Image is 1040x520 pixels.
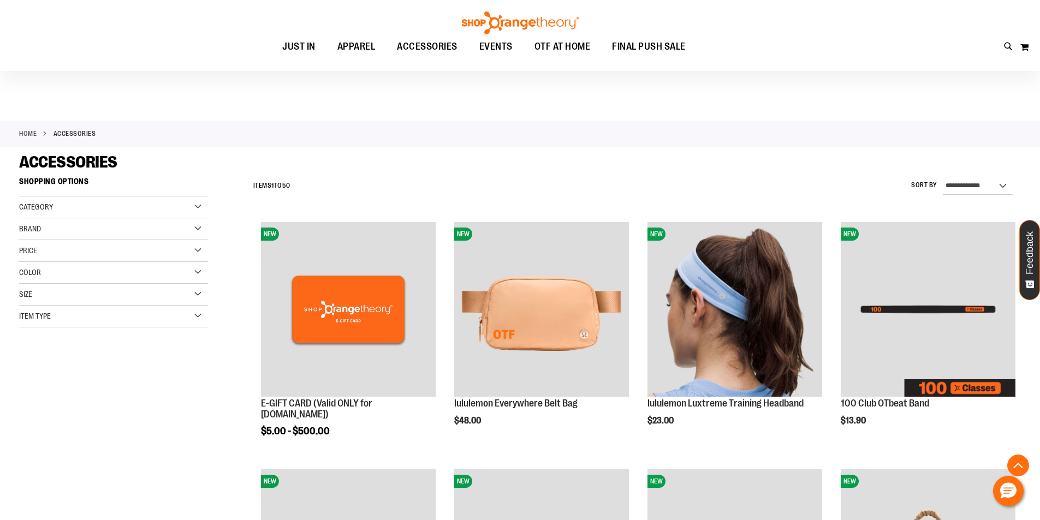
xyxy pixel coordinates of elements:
span: NEW [261,475,279,488]
img: Shop Orangetheory [460,11,580,34]
img: E-GIFT CARD (Valid ONLY for ShopOrangetheory.com) [261,222,436,397]
a: lululemon Luxtreme Training HeadbandNEW [647,222,822,398]
span: 50 [282,182,290,189]
span: $13.90 [841,416,867,426]
a: lululemon Everywhere Belt Bag [454,398,578,409]
strong: Shopping Options [19,172,208,196]
span: Brand [19,224,41,233]
label: Sort By [911,181,937,190]
span: Size [19,290,32,298]
a: E-GIFT CARD (Valid ONLY for [DOMAIN_NAME]) [261,398,372,420]
button: Feedback - Show survey [1019,220,1040,300]
span: $48.00 [454,416,483,426]
a: FINAL PUSH SALE [601,34,697,59]
strong: ACCESSORIES [54,129,96,139]
a: lululemon Everywhere Belt Bag NEW [454,222,629,398]
a: APPAREL [326,34,387,59]
div: product [642,217,828,453]
a: Image of 100 Club OTbeat BandNEW [841,222,1015,398]
a: 100 Club OTbeat Band [841,398,929,409]
a: Home [19,129,37,139]
span: Category [19,202,53,211]
h2: Items to [253,177,290,194]
a: ACCESSORIES [386,34,468,59]
span: FINAL PUSH SALE [612,34,686,59]
img: lululemon Everywhere Belt Bag [454,222,629,397]
button: Hello, have a question? Let’s chat. [993,476,1024,506]
span: NEW [454,228,472,241]
span: Price [19,246,37,255]
span: NEW [841,228,859,241]
a: JUST IN [271,34,326,59]
div: product [255,217,441,464]
button: Back To Top [1007,455,1029,476]
div: product [449,217,634,453]
a: EVENTS [468,34,524,59]
div: product [835,217,1021,448]
span: Color [19,268,41,277]
span: NEW [647,228,665,241]
a: E-GIFT CARD (Valid ONLY for ShopOrangetheory.com)NEW [261,222,436,398]
span: NEW [454,475,472,488]
span: ACCESSORIES [397,34,457,59]
a: lululemon Luxtreme Training Headband [647,398,804,409]
img: Image of 100 Club OTbeat Band [841,222,1015,397]
span: Item Type [19,312,51,320]
span: ACCESSORIES [19,153,117,171]
span: $23.00 [647,416,675,426]
span: JUST IN [282,34,316,59]
span: NEW [261,228,279,241]
span: 1 [271,182,274,189]
span: Feedback [1025,231,1035,274]
span: $5.00 - $500.00 [261,426,330,437]
img: lululemon Luxtreme Training Headband [647,222,822,397]
span: APPAREL [337,34,376,59]
span: OTF AT HOME [534,34,591,59]
span: NEW [841,475,859,488]
span: NEW [647,475,665,488]
a: OTF AT HOME [524,34,602,59]
span: EVENTS [479,34,513,59]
